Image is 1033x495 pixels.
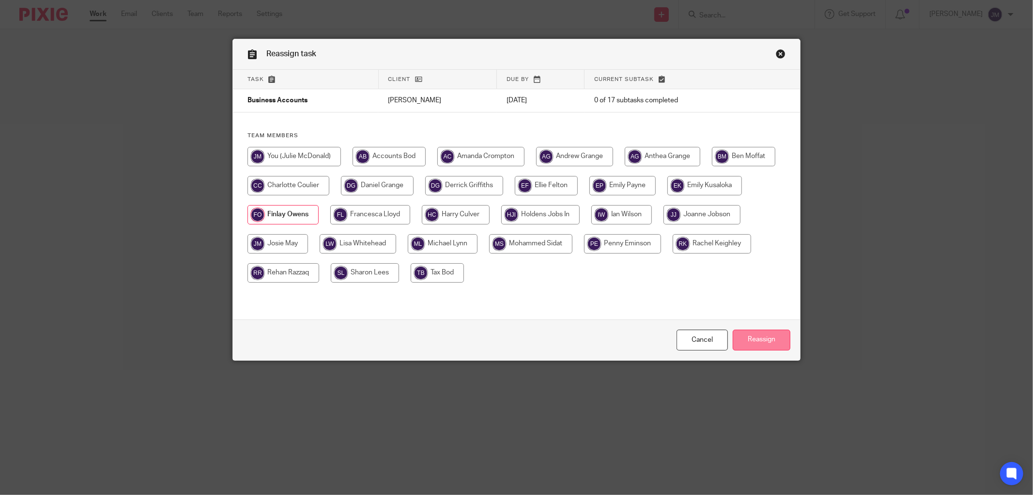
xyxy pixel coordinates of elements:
span: Current subtask [594,77,654,82]
span: Client [388,77,411,82]
span: Due by [507,77,529,82]
a: Close this dialog window [677,330,728,351]
span: Task [247,77,264,82]
input: Reassign [733,330,790,351]
a: Close this dialog window [776,49,786,62]
h4: Team members [247,132,786,140]
p: [PERSON_NAME] [388,96,487,105]
td: 0 of 17 subtasks completed [585,89,753,112]
span: Reassign task [266,50,316,58]
span: Business Accounts [247,97,308,104]
p: [DATE] [507,96,575,105]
